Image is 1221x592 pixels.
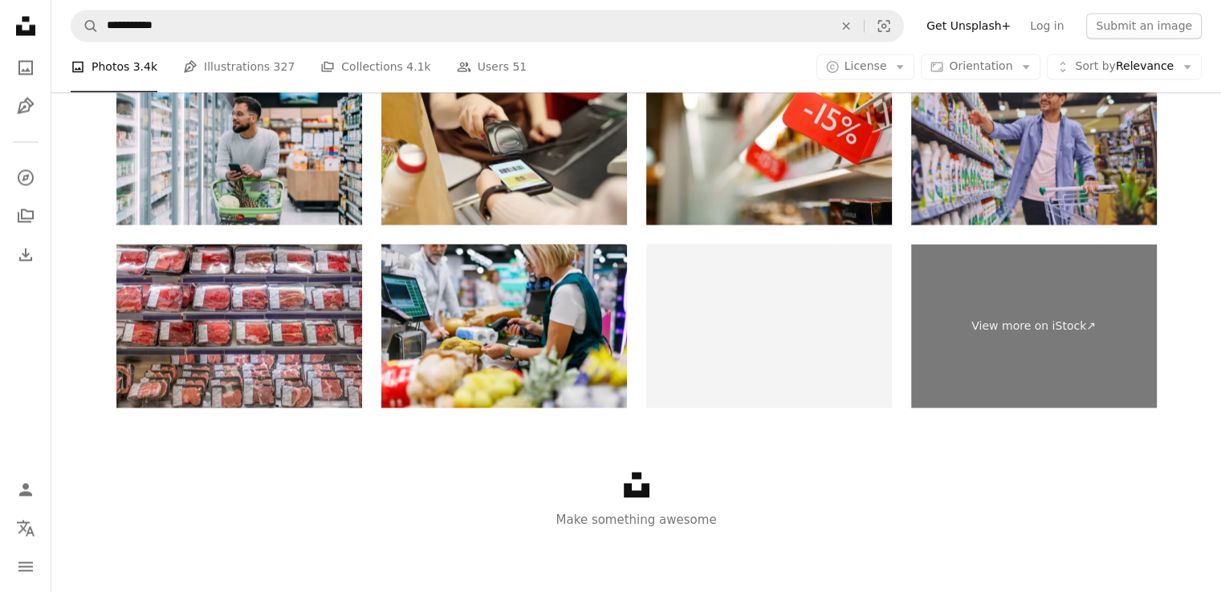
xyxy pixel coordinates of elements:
img: Cheerful man choosing products and using phone during grocery shopping in supermarket. [116,61,362,225]
span: 4.1k [406,59,430,76]
a: Collections 4.1k [320,42,430,93]
button: License [816,55,915,80]
img: Meat department in a supermarket [116,244,362,408]
a: Get Unsplash+ [917,13,1020,39]
a: View more on iStock↗ [911,244,1157,408]
a: Photos [10,51,42,83]
img: Male customer choosing detergent from shelf [911,61,1157,225]
img: Happy Family Shopping Together in a Supermarket Dairy Aisle [646,244,892,408]
button: Language [10,512,42,544]
button: Search Unsplash [71,10,99,41]
a: Illustrations 327 [183,42,295,93]
span: 327 [274,59,295,76]
a: Collections [10,200,42,232]
img: Cashier scanning groceries at the supermarket checkout [381,244,627,408]
a: Home — Unsplash [10,10,42,45]
a: Log in / Sign up [10,473,42,505]
a: Illustrations [10,90,42,122]
a: Explore [10,161,42,193]
span: License [845,60,887,73]
span: Orientation [949,60,1012,73]
a: Log in [1020,13,1073,39]
img: Dairy Discount in Grocery Store [646,61,892,225]
p: Make something awesome [51,509,1221,529]
button: Submit an image [1086,13,1202,39]
img: Scanning Discount Code in Supermarket [381,61,627,225]
button: Menu [10,550,42,582]
form: Find visuals sitewide [71,10,904,42]
button: Visual search [865,10,903,41]
span: 51 [512,59,527,76]
button: Orientation [921,55,1040,80]
a: Users 51 [457,42,527,93]
a: Download History [10,238,42,270]
button: Clear [828,10,864,41]
span: Relevance [1075,59,1174,75]
span: Sort by [1075,60,1115,73]
button: Sort byRelevance [1047,55,1202,80]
